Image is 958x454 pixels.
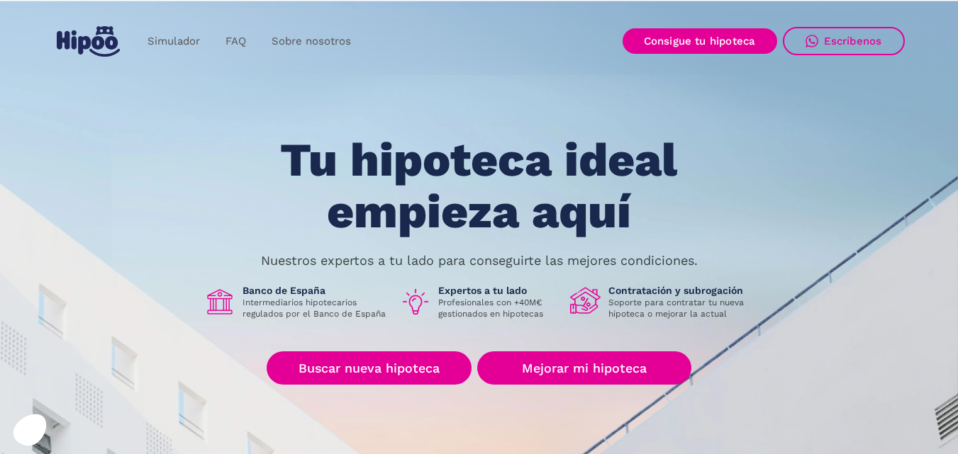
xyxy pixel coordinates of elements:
[243,297,389,319] p: Intermediarios hipotecarios regulados por el Banco de España
[477,351,691,385] a: Mejorar mi hipoteca
[623,28,777,54] a: Consigue tu hipoteca
[54,21,123,62] a: home
[438,297,559,319] p: Profesionales con +40M€ gestionados en hipotecas
[210,135,747,237] h1: Tu hipoteca ideal empieza aquí
[267,351,472,385] a: Buscar nueva hipoteca
[135,28,213,55] a: Simulador
[261,255,698,266] p: Nuestros expertos a tu lado para conseguirte las mejores condiciones.
[783,27,905,55] a: Escríbenos
[259,28,364,55] a: Sobre nosotros
[824,35,882,47] div: Escríbenos
[608,284,754,297] h1: Contratación y subrogación
[213,28,259,55] a: FAQ
[438,284,559,297] h1: Expertos a tu lado
[608,297,754,319] p: Soporte para contratar tu nueva hipoteca o mejorar la actual
[243,284,389,297] h1: Banco de España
